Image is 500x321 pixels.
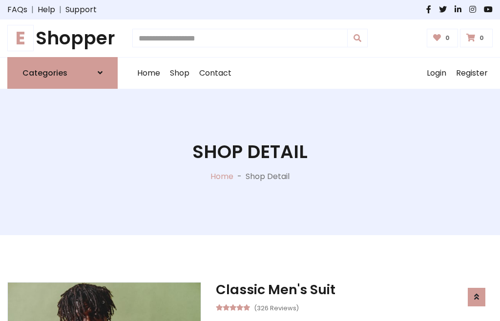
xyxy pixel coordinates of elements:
[246,171,290,182] p: Shop Detail
[477,34,486,42] span: 0
[7,27,118,49] a: EShopper
[7,27,118,49] h1: Shopper
[210,171,233,182] a: Home
[38,4,55,16] a: Help
[422,58,451,89] a: Login
[132,58,165,89] a: Home
[55,4,65,16] span: |
[7,4,27,16] a: FAQs
[192,141,308,163] h1: Shop Detail
[7,25,34,51] span: E
[165,58,194,89] a: Shop
[22,68,67,78] h6: Categories
[460,29,493,47] a: 0
[7,57,118,89] a: Categories
[233,171,246,182] p: -
[65,4,97,16] a: Support
[427,29,458,47] a: 0
[254,301,299,313] small: (326 Reviews)
[451,58,493,89] a: Register
[443,34,452,42] span: 0
[194,58,236,89] a: Contact
[27,4,38,16] span: |
[216,282,493,298] h3: Classic Men's Suit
